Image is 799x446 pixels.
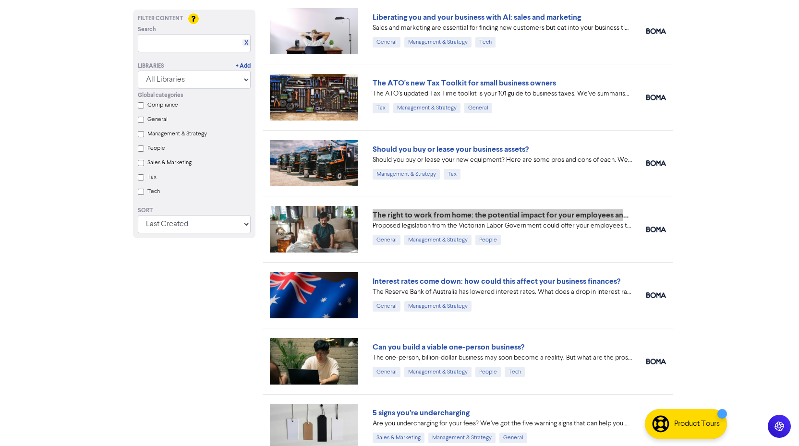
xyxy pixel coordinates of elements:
[646,95,666,100] img: boma
[404,37,472,48] div: Management & Strategy
[373,277,620,286] a: Interest rates come down: how could this affect your business finances?
[373,342,524,352] a: Can you build a viable one-person business?
[138,91,251,100] div: Global categories
[147,101,178,109] label: Compliance
[236,62,251,71] a: + Add
[147,173,157,181] label: Tax
[373,155,632,165] div: Should you buy or lease your new equipment? Here are some pros and cons of each. We also can revi...
[147,158,192,167] label: Sales & Marketing
[475,367,501,377] div: People
[373,89,632,99] div: The ATO’s updated Tax Time toolkit is your 101 guide to business taxes. We’ve summarised the key ...
[499,433,527,443] div: General
[373,408,470,418] a: 5 signs you’re undercharging
[147,144,165,153] label: People
[373,12,581,22] a: Liberating you and your business with AI: sales and marketing
[373,103,389,113] div: Tax
[373,433,424,443] div: Sales & Marketing
[138,25,156,34] span: Search
[751,400,799,446] iframe: Chat Widget
[147,115,168,124] label: General
[244,39,248,47] a: X
[646,227,666,232] img: boma
[646,359,666,364] img: boma
[373,367,400,377] div: General
[404,367,472,377] div: Management & Strategy
[404,235,472,245] div: Management & Strategy
[138,206,251,215] div: Sort
[646,292,666,298] img: boma
[373,235,400,245] div: General
[373,221,632,231] div: Proposed legislation from the Victorian Labor Government could offer your employees the right to ...
[475,37,496,48] div: Tech
[373,210,659,220] a: The right to work from home: the potential impact for your employees and business
[373,78,556,88] a: The ATO's new Tax Toolkit for small business owners
[138,14,251,23] div: Filter Content
[373,353,632,363] div: The one-person, billion-dollar business may soon become a reality. But what are the pros and cons...
[646,160,666,166] img: boma_accounting
[464,103,492,113] div: General
[373,419,632,429] div: Are you undercharging for your fees? We’ve got the five warning signs that can help you diagnose ...
[147,187,160,196] label: Tech
[373,23,632,33] div: Sales and marketing are essential for finding new customers but eat into your business time. We e...
[646,28,666,34] img: boma
[373,287,632,297] div: The Reserve Bank of Australia has lowered interest rates. What does a drop in interest rates mean...
[444,169,460,180] div: Tax
[373,169,440,180] div: Management & Strategy
[393,103,460,113] div: Management & Strategy
[373,145,529,154] a: Should you buy or lease your business assets?
[373,37,400,48] div: General
[475,235,501,245] div: People
[147,130,207,138] label: Management & Strategy
[138,62,164,71] div: Libraries
[505,367,525,377] div: Tech
[404,301,472,312] div: Management & Strategy
[373,301,400,312] div: General
[428,433,496,443] div: Management & Strategy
